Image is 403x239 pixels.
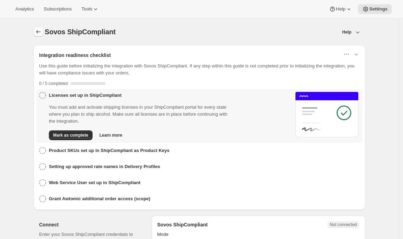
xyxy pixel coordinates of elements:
[77,4,103,14] button: Tools
[39,81,68,86] p: 0 / 5 completed
[44,6,72,12] span: Subscriptions
[49,104,232,125] p: You must add and activate shipping licenses in your ShipCompliant portal for every state where yo...
[49,92,122,99] h3: Licenses set up in ShipCompliant
[53,132,88,138] span: Mark as complete
[49,179,140,186] h3: Web Service User set up in ShipCompliant
[358,4,392,14] button: Settings
[49,130,93,140] button: Mark as complete
[95,130,126,140] button: Learn more
[157,232,169,237] span: Mode
[15,6,34,12] span: Analytics
[49,163,160,170] h3: Setting up approved rate names in Delivery Profiles
[39,63,360,77] p: Use this guide before initializing the integration with Sovos ShipCompliant. If any step within t...
[45,28,116,36] span: Sovos ShipCompliant
[81,6,92,12] span: Tools
[39,221,140,228] h2: Connect
[100,132,122,138] span: Learn more
[49,147,169,154] h3: Product SKUs set up in ShipCompliant as Product Keys
[342,29,361,36] div: Help
[330,222,357,227] span: Not connected
[39,4,76,14] button: Subscriptions
[325,4,357,14] button: Help
[49,195,150,202] h3: Grant Awtomic additional order access (scope)
[11,4,38,14] button: Analytics
[338,27,365,38] button: Help
[157,221,208,228] h2: Sovos ShipCompliant
[336,6,345,12] span: Help
[369,6,388,12] span: Settings
[39,52,111,59] h2: Integration readiness checklist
